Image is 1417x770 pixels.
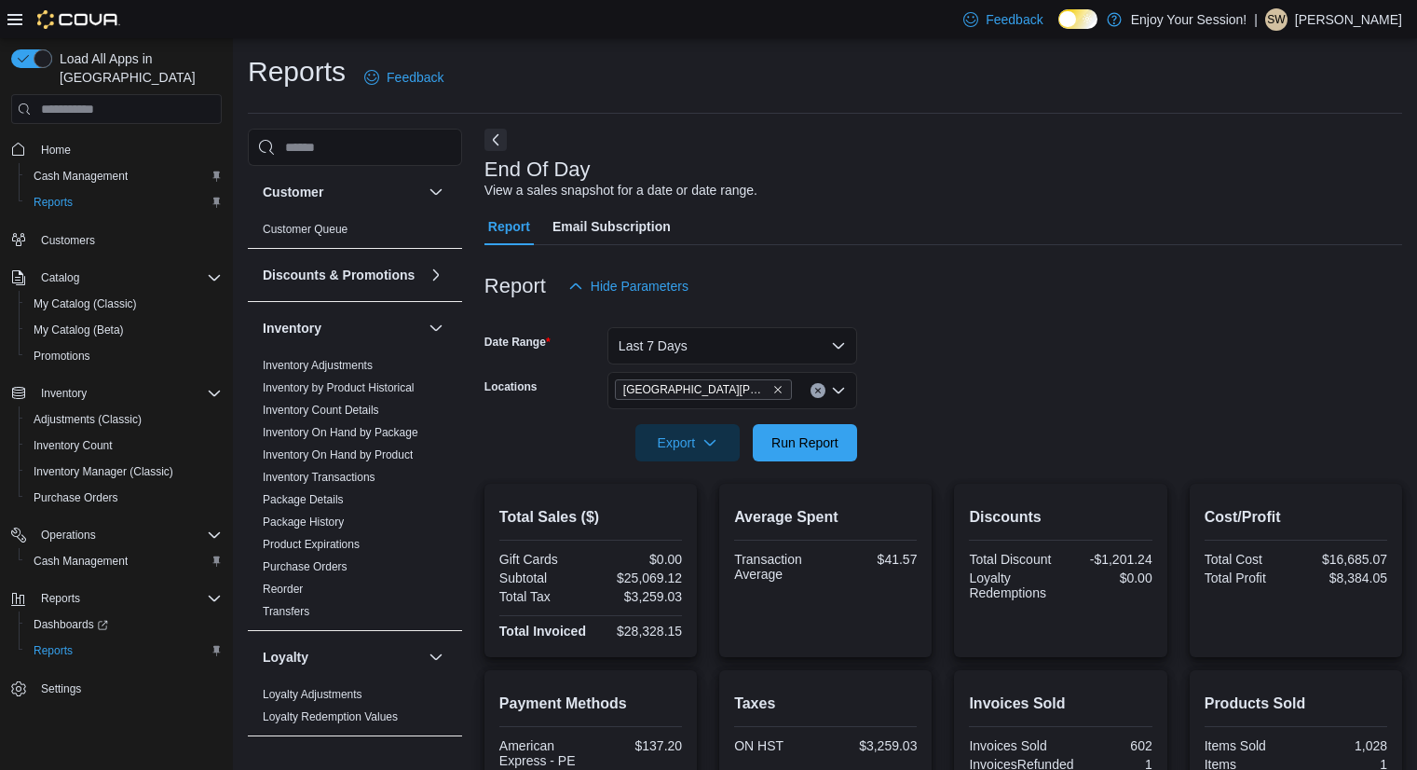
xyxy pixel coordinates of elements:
[635,424,740,461] button: Export
[263,222,347,237] span: Customer Queue
[969,506,1151,529] h2: Discounts
[19,343,229,369] button: Promotions
[26,639,222,662] span: Reports
[34,524,103,546] button: Operations
[34,296,137,311] span: My Catalog (Classic)
[734,693,917,715] h2: Taxes
[34,490,118,505] span: Purchase Orders
[4,522,229,548] button: Operations
[263,648,308,667] h3: Loyalty
[34,677,222,700] span: Settings
[34,438,113,453] span: Inventory Count
[34,267,87,289] button: Catalog
[41,270,79,285] span: Catalog
[425,646,447,668] button: Loyalty
[969,693,1151,715] h2: Invoices Sold
[484,379,538,394] label: Locations
[425,181,447,203] button: Customer
[1065,738,1152,753] div: 602
[19,638,229,664] button: Reports
[263,223,347,236] a: Customer Queue
[26,165,222,187] span: Cash Management
[4,265,229,291] button: Catalog
[34,137,222,160] span: Home
[499,506,682,529] h2: Total Sales ($)
[734,738,822,753] div: ON HST
[263,515,344,529] span: Package History
[26,319,131,341] a: My Catalog (Beta)
[34,139,78,161] a: Home
[772,384,783,395] button: Remove Sault Ste Marie - Hillside from selection in this group
[263,359,373,372] a: Inventory Adjustments
[615,379,792,400] span: Sault Ste Marie - Hillside
[561,268,696,305] button: Hide Parameters
[34,228,222,252] span: Customers
[969,571,1056,600] div: Loyalty Redemptions
[19,459,229,485] button: Inventory Manager (Classic)
[263,471,375,484] a: Inventory Transactions
[263,516,344,529] a: Package History
[263,426,418,439] a: Inventory On Hand by Package
[26,165,135,187] a: Cash Management
[263,582,303,597] span: Reorder
[263,493,344,506] a: Package Details
[969,552,1056,567] div: Total Discount
[1300,738,1387,753] div: 1,028
[425,264,447,286] button: Discounts & Promotions
[623,380,769,399] span: [GEOGRAPHIC_DATA][PERSON_NAME]
[4,585,229,612] button: Reports
[41,143,71,158] span: Home
[263,537,360,552] span: Product Expirations
[591,277,688,296] span: Hide Parameters
[4,135,229,162] button: Home
[263,559,347,574] span: Purchase Orders
[26,293,144,315] a: My Catalog (Classic)
[594,571,682,585] div: $25,069.12
[499,589,587,604] div: Total Tax
[34,524,222,546] span: Operations
[263,492,344,507] span: Package Details
[484,158,591,181] h3: End Of Day
[1205,571,1292,585] div: Total Profit
[1295,8,1402,31] p: [PERSON_NAME]
[1065,552,1152,567] div: -$1,201.24
[26,434,222,457] span: Inventory Count
[263,448,413,461] a: Inventory On Hand by Product
[34,587,88,610] button: Reports
[19,548,229,574] button: Cash Management
[19,612,229,638] a: Dashboards
[1205,738,1292,753] div: Items Sold
[263,266,415,284] h3: Discounts & Promotions
[263,319,321,337] h3: Inventory
[499,738,587,768] div: American Express - PE
[26,461,181,483] a: Inventory Manager (Classic)
[4,227,229,254] button: Customers
[1205,506,1387,529] h2: Cost/Profit
[19,189,229,215] button: Reports
[263,425,418,440] span: Inventory On Hand by Package
[1205,552,1292,567] div: Total Cost
[34,323,124,337] span: My Catalog (Beta)
[829,552,917,567] div: $41.57
[263,319,421,337] button: Inventory
[594,624,682,639] div: $28,328.15
[34,587,222,610] span: Reports
[34,349,90,364] span: Promotions
[484,181,757,200] div: View a sales snapshot for a date or date range.
[1205,693,1387,715] h2: Products Sold
[263,648,421,667] button: Loyalty
[41,681,81,696] span: Settings
[488,208,530,245] span: Report
[4,380,229,406] button: Inventory
[1265,8,1288,31] div: Sheldon Willison
[263,183,421,201] button: Customer
[594,589,682,604] div: $3,259.03
[34,617,108,632] span: Dashboards
[263,688,362,701] a: Loyalty Adjustments
[41,233,95,248] span: Customers
[37,10,120,29] img: Cova
[34,169,128,184] span: Cash Management
[1065,571,1152,585] div: $0.00
[263,605,309,618] a: Transfers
